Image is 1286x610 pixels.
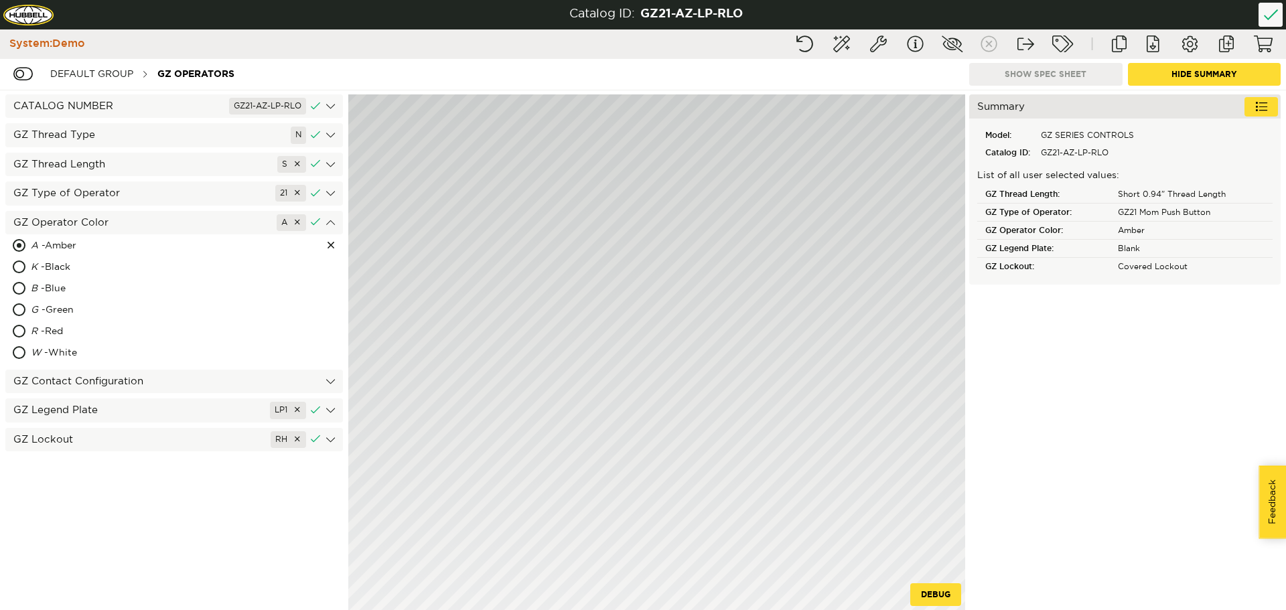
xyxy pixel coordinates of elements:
[44,62,140,86] div: Default group
[5,94,343,118] div: CATALOG NUMBER
[977,240,1113,258] div: GZ Legend Plate
[31,305,38,315] span: G
[31,348,41,358] span: W
[1035,144,1139,161] div: GZ21-AZ-LP-RLO
[3,36,85,52] div: System: Demo
[31,321,194,343] div: - Red
[1118,226,1145,234] span: Amber
[569,6,635,23] div: Catalog ID:
[910,583,961,606] button: Debug
[277,156,306,173] div: S
[31,300,199,321] div: - Green
[5,181,343,205] div: GZ Type of Operator
[229,98,306,115] div: GZ21-AZ-LP-RLO
[31,236,200,257] div: - Amber
[270,402,306,418] div: LP1
[1118,208,1210,216] span: GZ21 Mom Push Button
[31,327,38,336] span: R
[977,169,1273,183] p: List of all user selected values:
[31,262,38,272] span: K
[31,284,38,293] span: B
[151,62,241,86] div: GZ OPERATORS
[1118,262,1188,271] span: Covered Lockout
[1035,127,1139,144] div: GZ SERIES CONTROLS
[31,343,201,364] div: - White
[977,222,1113,240] div: GZ Operator Color
[31,241,38,250] span: A
[977,144,1035,161] div: Catalog ID
[969,94,1281,119] div: Summary
[5,428,343,451] div: GZ Lockout
[5,370,343,393] div: GZ Contact Configuration
[977,127,1035,144] div: Model
[5,123,343,147] div: GZ Thread Type
[291,127,306,143] div: N
[5,398,343,422] div: GZ Legend Plate
[1118,244,1140,252] span: Blank
[1128,63,1281,86] button: Hide Summary
[275,185,306,202] div: 21
[5,153,343,176] div: GZ Thread Length
[277,214,306,231] div: A
[31,257,198,279] div: - Black
[31,279,195,300] div: - Blue
[271,431,306,448] div: RH
[1118,190,1226,198] span: Short 0.94" Thread Length
[5,211,343,234] div: GZ Operator Color
[977,185,1113,204] div: GZ Thread Length
[977,258,1113,276] div: GZ Lockout
[640,6,743,23] div: GZ21-AZ-LP-RLO
[977,204,1113,222] div: GZ Type of Operator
